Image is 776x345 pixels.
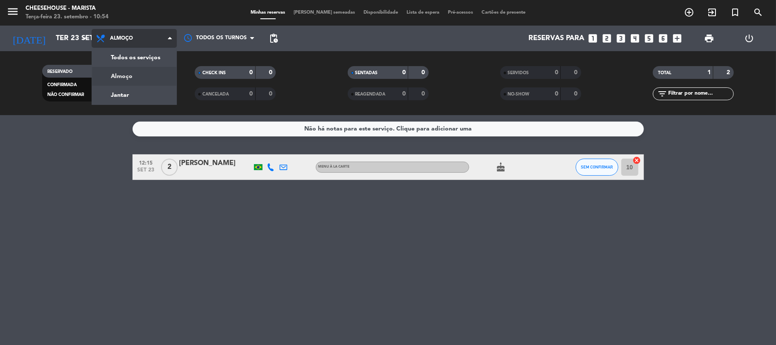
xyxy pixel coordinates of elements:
[574,70,579,75] strong: 0
[136,157,157,167] span: 12:15
[110,35,133,41] span: Almoço
[92,86,176,104] a: Jantar
[47,83,77,87] span: CONFIRMADA
[402,91,406,97] strong: 0
[47,70,72,74] span: RESERVADO
[6,5,19,18] i: menu
[574,91,579,97] strong: 0
[508,71,529,75] span: SERVIDOS
[555,70,558,75] strong: 0
[6,5,19,21] button: menu
[444,10,477,15] span: Pré-acessos
[421,91,427,97] strong: 0
[529,35,585,43] span: Reservas para
[672,33,683,44] i: add_box
[6,29,52,48] i: [DATE]
[246,10,289,15] span: Minhas reservas
[402,70,406,75] strong: 0
[269,70,274,75] strong: 0
[136,167,157,177] span: set 23
[753,7,763,17] i: search
[633,156,641,165] i: cancel
[581,165,613,169] span: SEM CONFIRMAR
[644,33,655,44] i: looks_5
[496,162,506,172] i: cake
[318,165,350,168] span: MENU À LA CARTE
[657,89,667,99] i: filter_list
[421,70,427,75] strong: 0
[730,7,740,17] i: turned_in_not
[707,7,717,17] i: exit_to_app
[355,92,386,96] span: REAGENDADA
[250,70,253,75] strong: 0
[92,67,176,86] a: Almoço
[555,91,558,97] strong: 0
[402,10,444,15] span: Lista de espera
[26,13,109,21] div: Terça-feira 23. setembro - 10:54
[202,71,226,75] span: CHECK INS
[179,158,252,169] div: [PERSON_NAME]
[727,70,732,75] strong: 2
[304,124,472,134] div: Não há notas para este serviço. Clique para adicionar uma
[477,10,530,15] span: Cartões de presente
[161,159,178,176] span: 2
[269,91,274,97] strong: 0
[658,33,669,44] i: looks_6
[359,10,402,15] span: Disponibilidade
[92,48,176,67] a: Todos os serviços
[707,70,711,75] strong: 1
[289,10,359,15] span: [PERSON_NAME] semeadas
[588,33,599,44] i: looks_one
[667,89,733,99] input: Filtrar por nome...
[250,91,253,97] strong: 0
[576,159,618,176] button: SEM CONFIRMAR
[602,33,613,44] i: looks_two
[268,33,279,43] span: pending_actions
[508,92,530,96] span: NO-SHOW
[355,71,378,75] span: SENTADAS
[744,33,755,43] i: power_settings_new
[79,33,89,43] i: arrow_drop_down
[729,26,770,51] div: LOG OUT
[616,33,627,44] i: looks_3
[202,92,229,96] span: CANCELADA
[704,33,714,43] span: print
[684,7,694,17] i: add_circle_outline
[658,71,671,75] span: TOTAL
[26,4,109,13] div: Cheesehouse - Marista
[630,33,641,44] i: looks_4
[47,93,84,97] span: NÃO CONFIRMAR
